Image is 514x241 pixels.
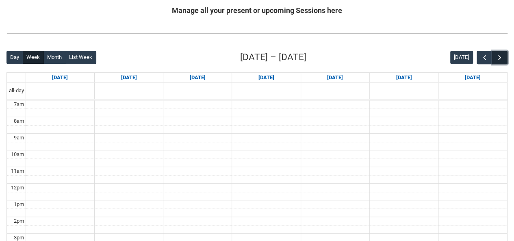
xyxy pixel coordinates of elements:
button: Month [43,51,66,64]
button: Previous Week [477,51,492,64]
div: 2pm [12,217,26,225]
span: all-day [7,87,26,95]
a: Go to September 9, 2025 [188,73,207,83]
a: Go to September 10, 2025 [257,73,276,83]
div: 8am [12,117,26,125]
a: Go to September 12, 2025 [395,73,414,83]
div: 1pm [12,200,26,208]
a: Go to September 11, 2025 [325,73,345,83]
button: Week [23,51,44,64]
a: Go to September 8, 2025 [119,73,138,83]
div: 9am [12,134,26,142]
button: Day [7,51,23,64]
div: 11am [9,167,26,175]
h2: [DATE] – [DATE] [240,50,306,64]
button: List Week [65,51,96,64]
div: 10am [9,150,26,158]
img: REDU_GREY_LINE [7,29,507,37]
h2: Manage all your present or upcoming Sessions here [7,5,507,16]
div: 7am [12,100,26,109]
button: Next Week [492,51,507,64]
div: 12pm [9,184,26,192]
button: [DATE] [450,51,473,64]
a: Go to September 13, 2025 [463,73,482,83]
a: Go to September 7, 2025 [50,73,69,83]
